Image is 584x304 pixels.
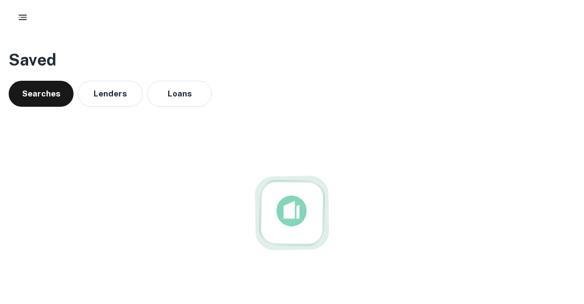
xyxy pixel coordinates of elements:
[530,217,584,269] iframe: Chat Widget
[147,81,212,107] button: Loans
[9,81,74,107] button: Searches
[78,81,143,107] button: Lenders
[9,48,575,72] h3: Saved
